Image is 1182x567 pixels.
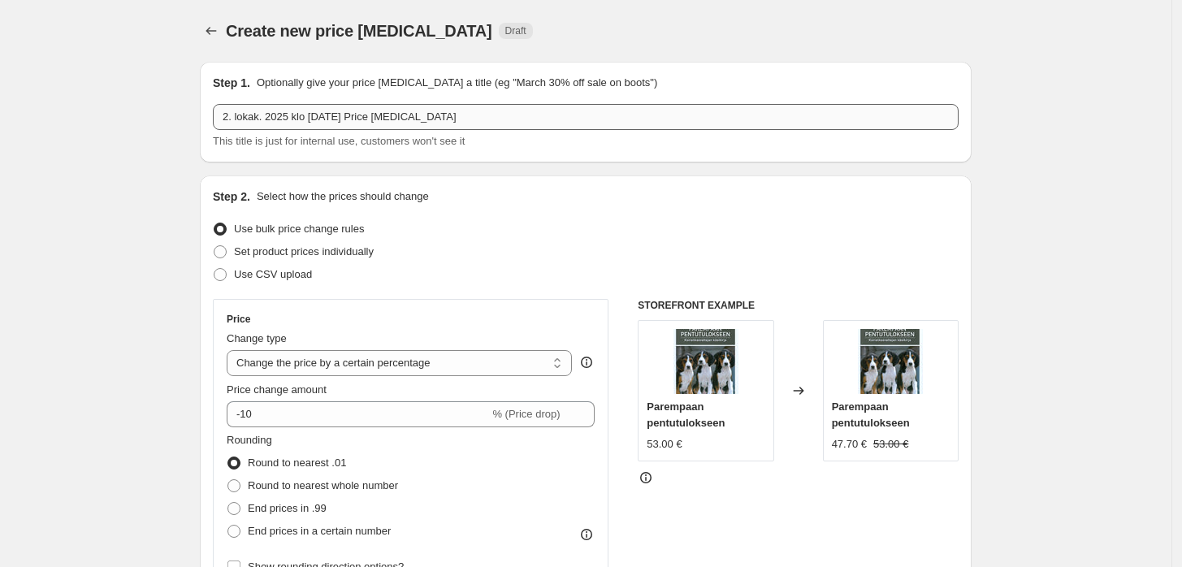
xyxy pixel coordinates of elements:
button: Price change jobs [200,19,223,42]
img: 16854_kuva_80x.jpg [858,329,923,394]
h2: Step 1. [213,75,250,91]
span: Round to nearest whole number [248,479,398,491]
span: Price change amount [227,383,327,396]
div: help [578,354,595,370]
h2: Step 2. [213,188,250,205]
div: 47.70 € [832,436,867,452]
h3: Price [227,313,250,326]
h6: STOREFRONT EXAMPLE [638,299,959,312]
input: 30% off holiday sale [213,104,959,130]
span: Use bulk price change rules [234,223,364,235]
span: End prices in a certain number [248,525,391,537]
div: 53.00 € [647,436,682,452]
span: Change type [227,332,287,344]
span: Set product prices individually [234,245,374,258]
span: Create new price [MEDICAL_DATA] [226,22,492,40]
img: 16854_kuva_80x.jpg [673,329,738,394]
span: Parempaan pentutulokseen [647,400,725,429]
span: This title is just for internal use, customers won't see it [213,135,465,147]
input: -15 [227,401,489,427]
span: % (Price drop) [492,408,560,420]
span: Use CSV upload [234,268,312,280]
span: Round to nearest .01 [248,457,346,469]
strike: 53.00 € [873,436,908,452]
span: Draft [505,24,526,37]
span: Parempaan pentutulokseen [832,400,910,429]
span: End prices in .99 [248,502,327,514]
span: Rounding [227,434,272,446]
p: Optionally give your price [MEDICAL_DATA] a title (eg "March 30% off sale on boots") [257,75,657,91]
p: Select how the prices should change [257,188,429,205]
